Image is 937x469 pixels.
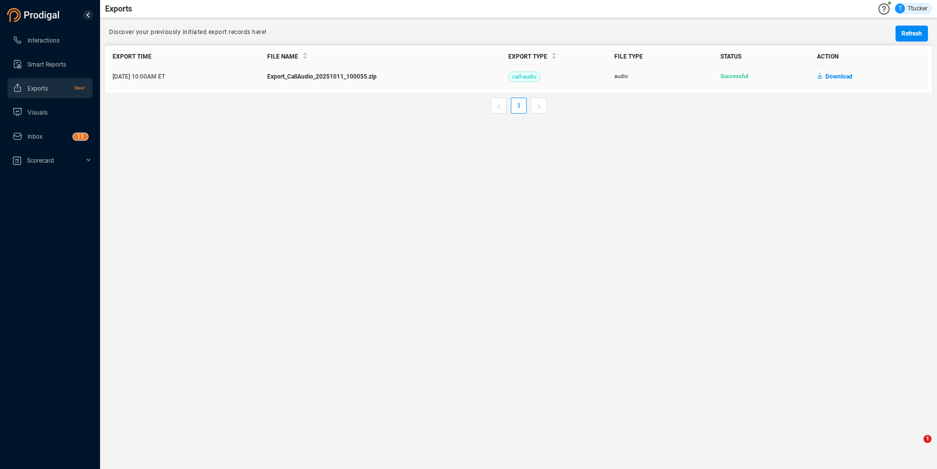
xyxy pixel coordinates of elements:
span: 1 [923,435,931,443]
li: Inbox [8,126,93,146]
span: caret-down [302,55,308,61]
div: Ttucker [895,4,927,14]
span: Refresh [901,26,922,42]
span: Scorecard [27,157,54,164]
span: Visuals [28,109,48,116]
li: Exports [8,78,93,98]
button: Download [817,69,852,85]
button: Refresh [895,26,928,42]
a: 1 [511,98,526,113]
span: call-audio [508,72,540,82]
th: File Type [610,49,716,65]
span: Smart Reports [28,61,66,68]
span: caret-up [551,51,557,57]
sup: 11 [73,133,88,140]
span: File Name [267,53,298,60]
span: Successful [720,73,748,80]
a: ExportsNew! [13,78,85,98]
span: Exports [28,85,48,92]
span: Inbox [28,133,43,140]
li: 1 [511,98,527,114]
span: caret-up [302,51,308,57]
img: prodigal-logo [7,8,62,22]
span: left [496,104,502,110]
span: Discover your previously initiated export records here! [109,29,267,36]
li: Previous Page [491,98,507,114]
p: 1 [81,133,84,143]
li: Smart Reports [8,54,93,74]
td: Export_CallAudio_20251011_100055.zip [263,65,504,89]
span: Download [825,69,852,85]
td: audio [610,65,716,89]
span: Interactions [28,37,60,44]
a: Visuals [13,102,85,122]
a: Smart Reports [13,54,85,74]
span: right [536,104,542,110]
span: New! [75,78,85,98]
th: Action [813,49,928,65]
th: Status [716,49,813,65]
li: Interactions [8,30,93,50]
span: Exports [105,3,132,15]
span: [DATE] 10:00AM ET [113,73,165,80]
a: Interactions [13,30,85,50]
li: Next Page [531,98,547,114]
th: Export Time [109,49,263,65]
span: caret-down [551,55,557,61]
button: right [531,98,547,114]
a: Inbox [13,126,85,146]
li: Visuals [8,102,93,122]
button: left [491,98,507,114]
iframe: Intercom live chat [903,435,927,459]
p: 1 [77,133,81,143]
span: T [898,4,902,14]
span: Export Type [508,53,547,60]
